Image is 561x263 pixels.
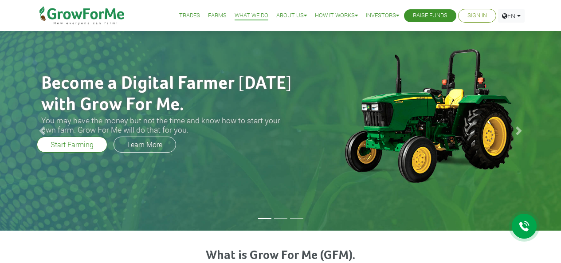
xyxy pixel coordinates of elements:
a: Trades [179,11,200,20]
a: Raise Funds [413,11,447,20]
a: EN [498,9,525,23]
h3: You may have the money but not the time and know how to start your own farm. Grow For Me will do ... [41,116,294,134]
a: What We Do [235,11,268,20]
h2: Become a Digital Farmer [DATE] with Grow For Me. [41,73,294,116]
a: About Us [276,11,307,20]
a: How it Works [315,11,358,20]
a: Investors [366,11,399,20]
img: growforme image [330,44,527,186]
a: Sign In [467,11,487,20]
a: Learn More [114,137,176,153]
a: Farms [208,11,227,20]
